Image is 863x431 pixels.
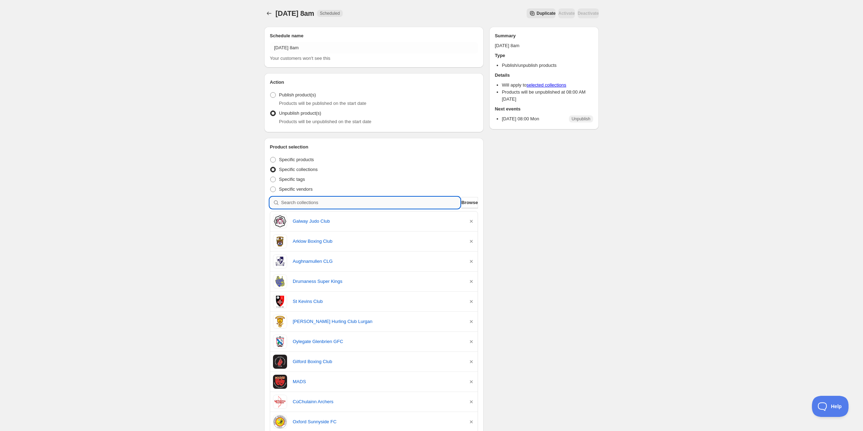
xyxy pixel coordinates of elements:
a: Gilford Boxing Club [293,358,462,365]
input: Search collections [281,197,460,208]
a: Drumaness Super Kings [293,278,462,285]
a: [PERSON_NAME] Hurling Club Lurgan [293,318,462,325]
span: Duplicate [536,11,555,16]
span: Scheduled [320,11,340,16]
span: Specific tags [279,177,305,182]
h2: Details [495,72,593,79]
a: selected collections [527,82,566,88]
a: Oxford Sunnyside FC [293,418,462,425]
h2: Product selection [270,144,478,151]
li: Publish/unpublish products [502,62,593,69]
span: Specific products [279,157,314,162]
span: Unpublish product(s) [279,110,321,116]
button: Secondary action label [527,8,555,18]
span: Specific collections [279,167,318,172]
span: Unpublish [572,116,590,122]
a: St Kevins Club [293,298,462,305]
button: Schedules [264,8,274,18]
button: Browse [461,197,478,208]
a: Galway Judo Club [293,218,462,225]
h2: Action [270,79,478,86]
span: Publish product(s) [279,92,316,97]
h2: Type [495,52,593,59]
a: MADS [293,378,462,385]
a: Oylegate Glenbrien GFC [293,338,462,345]
span: Your customers won't see this [270,56,330,61]
span: Browse [461,199,478,206]
a: CúChulainn Archers [293,398,462,405]
span: [DATE] 8am [275,9,314,17]
p: [DATE] 08:00 Mon [502,115,539,122]
p: [DATE] 8am [495,42,593,49]
h2: Schedule name [270,32,478,39]
span: Products will be unpublished on the start date [279,119,371,124]
li: Products will be unpublished at 08:00 AM [DATE] [502,89,593,103]
span: Specific vendors [279,186,312,192]
li: Will apply to [502,82,593,89]
h2: Next events [495,106,593,113]
h2: Summary [495,32,593,39]
a: Arklow Boxing Club [293,238,462,245]
span: Products will be published on the start date [279,101,366,106]
a: Aughnamullen CLG [293,258,462,265]
iframe: Toggle Customer Support [812,396,849,417]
